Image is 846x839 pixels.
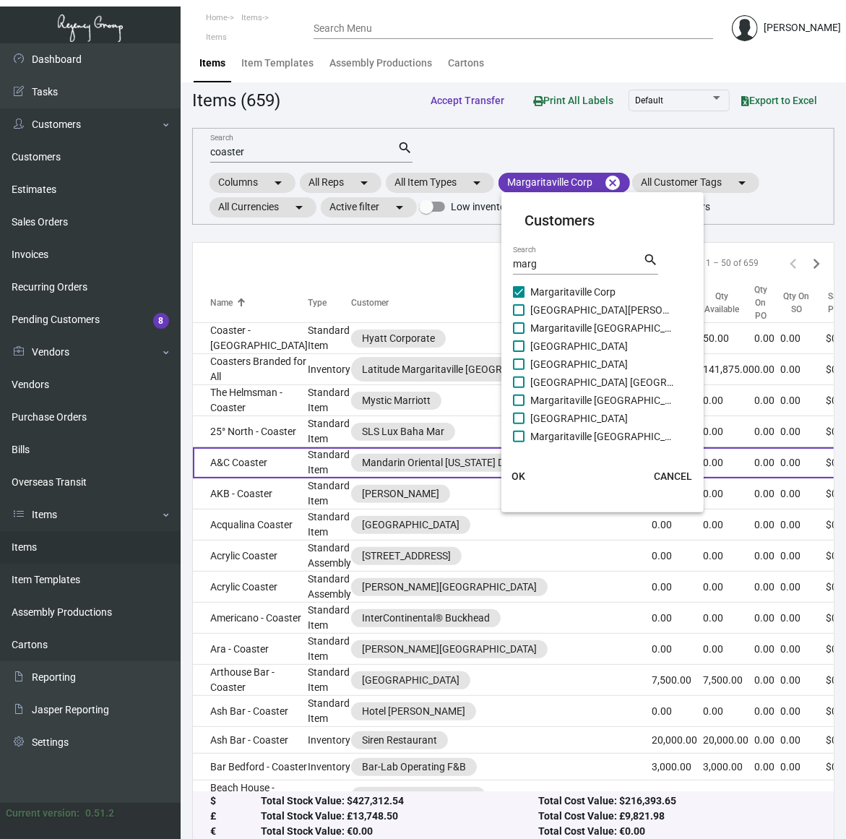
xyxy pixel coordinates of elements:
[525,210,681,231] mat-card-title: Customers
[530,428,675,445] span: Margaritaville [GEOGRAPHIC_DATA]
[85,806,114,821] div: 0.51.2
[643,251,658,269] mat-icon: search
[654,470,692,482] span: CANCEL
[496,463,542,489] button: OK
[530,301,675,319] span: [GEOGRAPHIC_DATA][PERSON_NAME]
[530,337,675,355] span: [GEOGRAPHIC_DATA]
[512,470,525,482] span: OK
[530,356,675,373] span: [GEOGRAPHIC_DATA]
[530,283,675,301] span: Margaritaville Corp
[530,319,675,337] span: Margaritaville [GEOGRAPHIC_DATA]
[530,410,675,427] span: [GEOGRAPHIC_DATA]
[530,392,675,409] span: Margaritaville [GEOGRAPHIC_DATA]
[6,806,79,821] div: Current version:
[642,463,704,489] button: CANCEL
[530,374,675,391] span: [GEOGRAPHIC_DATA] [GEOGRAPHIC_DATA]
